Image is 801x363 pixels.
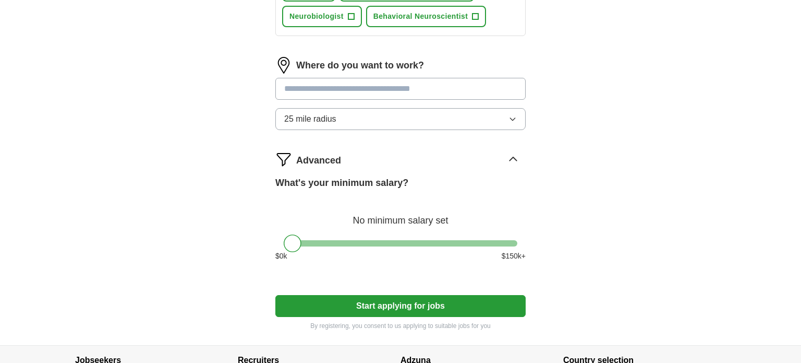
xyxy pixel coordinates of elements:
[296,58,424,73] label: Where do you want to work?
[366,6,486,27] button: Behavioral Neuroscientist
[275,203,526,228] div: No minimum salary set
[275,321,526,331] p: By registering, you consent to us applying to suitable jobs for you
[275,176,408,190] label: What's your minimum salary?
[296,154,341,168] span: Advanced
[373,11,468,22] span: Behavioral Neuroscientist
[275,295,526,317] button: Start applying for jobs
[284,113,336,125] span: 25 mile radius
[275,151,292,168] img: filter
[275,251,287,262] span: $ 0 k
[275,108,526,130] button: 25 mile radius
[289,11,344,22] span: Neurobiologist
[282,6,362,27] button: Neurobiologist
[502,251,526,262] span: $ 150 k+
[275,57,292,74] img: location.png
